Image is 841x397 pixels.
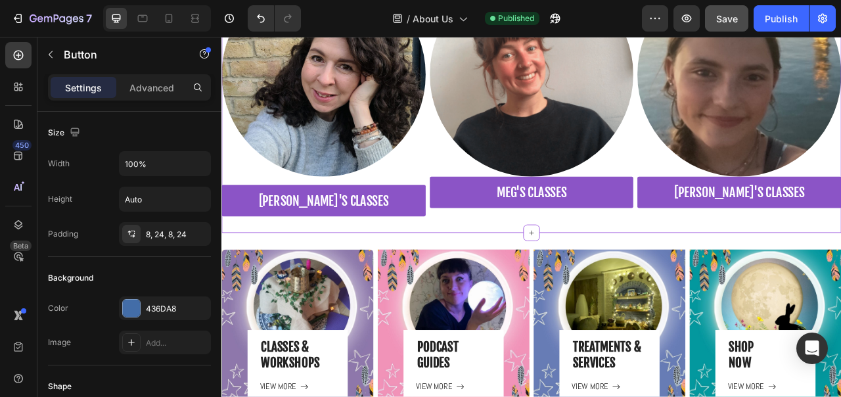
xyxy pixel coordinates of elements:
div: 450 [12,140,32,151]
div: Padding [48,228,78,240]
input: Auto [120,187,210,211]
div: Height [48,193,72,205]
div: Publish [765,12,798,26]
button: Save [705,5,748,32]
p: 7 [86,11,92,26]
a: MEG'S CLASSES [265,178,524,218]
div: Background [48,272,93,284]
div: Add... [146,337,208,349]
div: 436DA8 [146,303,208,315]
a: [PERSON_NAME]'S CLASSES [529,178,788,218]
div: Color [48,302,68,314]
div: Beta [10,241,32,251]
iframe: Design area [221,37,841,397]
div: Undo/Redo [248,5,301,32]
span: Save [716,13,738,24]
button: Publish [754,5,809,32]
div: 8, 24, 8, 24 [146,229,208,241]
div: Width [48,158,70,170]
p: Button [64,47,175,62]
span: About Us [413,12,453,26]
p: [PERSON_NAME]'S CLASSES [576,183,742,213]
button: 7 [5,5,98,32]
p: Advanced [129,81,174,95]
span: Published [498,12,534,24]
p: Settings [65,81,102,95]
div: Size [48,124,83,142]
span: / [407,12,410,26]
div: Shape [48,381,72,392]
div: Open Intercom Messenger [796,333,828,364]
div: Image [48,337,71,348]
input: Auto [120,152,210,175]
p: MEG'S CLASSES [350,183,439,213]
